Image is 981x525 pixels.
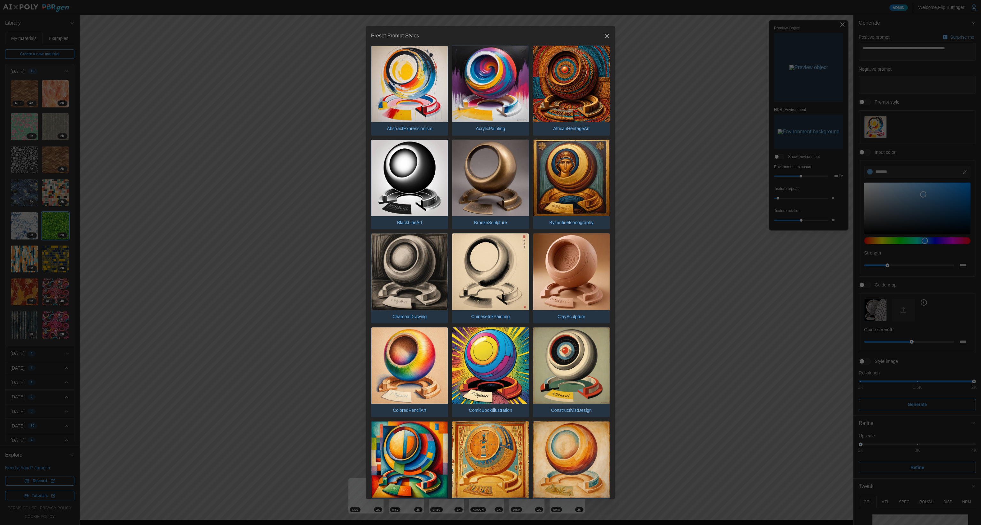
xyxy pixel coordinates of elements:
[533,327,610,417] button: ConstructivistDesign.jpgConstructivistDesign
[548,404,595,417] p: ConstructivistDesign
[371,233,448,310] img: CharcoalDrawing.jpg
[533,421,610,498] img: FrescoWallPainting.jpg
[371,139,448,230] button: BlackLineArt.jpgBlackLineArt
[533,46,610,122] img: AfricanHeritageArt.jpg
[468,310,513,323] p: ChineseInkPainting
[452,46,529,122] img: AcrylicPainting.jpg
[465,498,516,511] p: EgyptianMuralPainting
[371,327,448,404] img: ColoredPencilArt.jpg
[390,404,430,417] p: ColoredPencilArt
[389,498,430,511] p: CubistAbstraction
[452,327,529,417] button: ComicBookIllustration.jpgComicBookIllustration
[452,139,529,230] button: BronzeSculpture.jpgBronzeSculpture
[550,122,593,135] p: AfricanHeritageArt
[554,310,589,323] p: ClaySculpture
[371,46,448,122] img: AbstractExpressionism.jpg
[371,233,448,323] button: CharcoalDrawing.jpgCharcoalDrawing
[371,421,448,511] button: CubistAbstraction.jpgCubistAbstraction
[546,216,597,229] p: ByzantineIconography
[533,421,610,511] button: FrescoWallPainting.jpgFrescoWallPainting
[533,233,610,323] button: ClaySculpture.jpgClaySculpture
[533,45,610,136] button: AfricanHeritageArt.jpgAfricanHeritageArt
[452,421,529,498] img: EgyptianMuralPainting.jpg
[371,421,448,498] img: CubistAbstraction.jpg
[533,327,610,404] img: ConstructivistDesign.jpg
[371,33,419,38] h2: Preset Prompt Styles
[384,122,435,135] p: AbstractExpressionism
[533,139,610,230] button: ByzantineIconography.jpgByzantineIconography
[371,140,448,216] img: BlackLineArt.jpg
[466,404,515,417] p: ComicBookIllustration
[549,498,594,511] p: FrescoWallPainting
[452,421,529,511] button: EgyptianMuralPainting.jpgEgyptianMuralPainting
[452,140,529,216] img: BronzeSculpture.jpg
[389,310,430,323] p: CharcoalDrawing
[452,233,529,323] button: ChineseInkPainting.jpgChineseInkPainting
[473,122,508,135] p: AcrylicPainting
[471,216,510,229] p: BronzeSculpture
[452,327,529,404] img: ComicBookIllustration.jpg
[371,45,448,136] button: AbstractExpressionism.jpgAbstractExpressionism
[394,216,425,229] p: BlackLineArt
[533,140,610,216] img: ByzantineIconography.jpg
[452,233,529,310] img: ChineseInkPainting.jpg
[533,233,610,310] img: ClaySculpture.jpg
[371,327,448,417] button: ColoredPencilArt.jpgColoredPencilArt
[452,45,529,136] button: AcrylicPainting.jpgAcrylicPainting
